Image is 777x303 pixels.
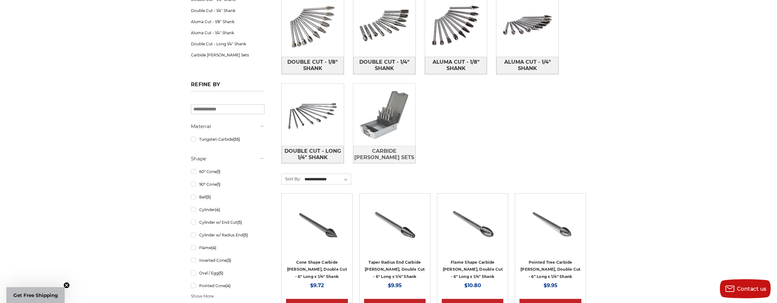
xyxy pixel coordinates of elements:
a: Double Cut - Long 1/4" Shank [282,146,344,163]
a: 60° Cone [191,166,264,177]
img: Double Cut - Long 1/4" Shank [282,84,344,146]
a: Tungsten Carbide [191,134,264,145]
a: Pointed Cone [191,280,264,291]
a: Aluma Cut - 1/4" Shank [496,57,558,74]
a: Carbide [PERSON_NAME] Sets [353,146,415,163]
span: (5) [206,195,211,199]
a: Double Cut - 1/4" Shank [191,5,264,16]
span: (5) [243,233,248,237]
a: CBSL-4DL Long reach double cut carbide rotary burr, taper radius end shape 1/4 inch shank [364,198,426,260]
a: Oval / Egg [191,268,264,279]
a: Flame [191,242,264,253]
button: Contact us [720,279,771,298]
span: (1) [217,182,220,187]
a: Aluma Cut - 1/8" Shank [191,16,264,27]
span: (4) [215,207,220,212]
a: Aluma Cut - 1/4" Shank [191,27,264,38]
span: (5) [219,271,223,275]
a: Pointed Tree Carbide [PERSON_NAME], Double Cut - 6" Long x 1/4" Shank [520,260,580,279]
a: Aluma Cut - 1/8" Shank [425,57,487,74]
a: Taper Radius End Carbide [PERSON_NAME], Double Cut - 6" Long x 1/4" Shank [365,260,425,279]
a: Ball [191,191,264,203]
span: Double Cut - 1/8" Shank [282,57,343,74]
img: CBSL-4DL Long reach double cut carbide rotary burr, taper radius end shape 1/4 inch shank [369,198,420,249]
span: (55) [233,137,240,142]
span: (3) [226,258,231,263]
span: $10.80 [464,282,481,288]
span: $9.72 [310,282,324,288]
span: (4) [211,245,216,250]
a: Cylinder w/ End Cut [191,217,264,228]
div: Get Free ShippingClose teaser [6,287,65,303]
h5: Refine by [191,81,264,91]
a: Carbide [PERSON_NAME] Sets [191,49,264,61]
span: Contact us [737,286,767,292]
a: CBSG-5DL Long reach double cut carbide rotary burr, pointed tree shape 1/4 inch shank [519,198,581,260]
span: (1) [217,169,220,174]
a: Cylinder w/ Radius End [191,229,264,241]
a: CBSM-5DL Long reach double cut carbide rotary burr, cone shape 1/4 inch shank [286,198,348,260]
a: Flame Shape Carbide [PERSON_NAME], Double Cut - 6" Long x 1/4" Shank [443,260,503,279]
a: CBSH-5DL Long reach double cut carbide rotary burr, flame shape 1/4 inch shank [442,198,503,260]
span: Double Cut - Long 1/4" Shank [282,146,343,163]
span: $9.95 [388,282,402,288]
img: Carbide Burr Sets [353,84,415,146]
a: Inverted Cone [191,255,264,266]
a: Double Cut - Long 1/4" Shank [191,38,264,49]
button: Close teaser [63,282,70,288]
a: Double Cut - 1/4" Shank [353,57,415,74]
h5: Shape [191,155,264,163]
span: Show More [191,293,214,300]
label: Sort By: [282,174,301,184]
span: (4) [225,283,231,288]
a: 90° Cone [191,179,264,190]
img: CBSH-5DL Long reach double cut carbide rotary burr, flame shape 1/4 inch shank [447,198,498,249]
select: Sort By: [304,175,351,184]
span: $9.95 [544,282,558,288]
h5: Material [191,123,264,130]
img: CBSM-5DL Long reach double cut carbide rotary burr, cone shape 1/4 inch shank [291,198,342,249]
span: Get Free Shipping [13,292,58,298]
img: CBSG-5DL Long reach double cut carbide rotary burr, pointed tree shape 1/4 inch shank [525,198,576,249]
a: Cone Shape Carbide [PERSON_NAME], Double Cut - 6" Long x 1/4" Shank [287,260,347,279]
span: (5) [237,220,242,225]
a: Cylinder [191,204,264,215]
a: Double Cut - 1/8" Shank [282,57,344,74]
